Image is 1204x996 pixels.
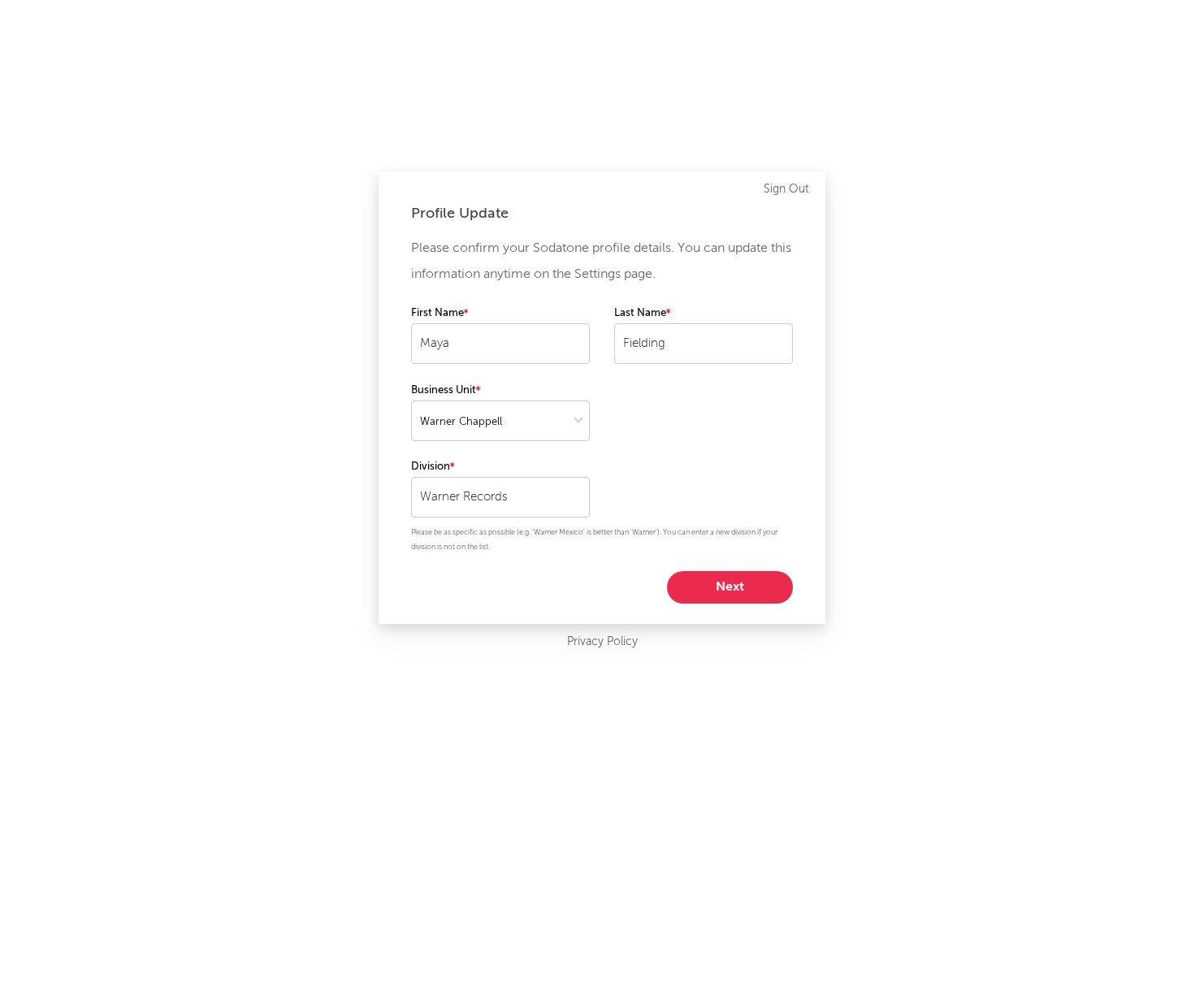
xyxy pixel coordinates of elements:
p: Please be as specific as possible (e.g. 'Warner Mexico' is better than 'Warner'). You can enter a... [411,526,793,555]
input: Your division [411,477,590,517]
label: Division [411,457,590,477]
a: Privacy Policy [567,632,638,652]
input: Your last name [614,323,793,364]
input: Your first name [411,323,590,364]
div: Profile Update [411,204,793,223]
p: Please confirm your Sodatone profile details. You can update this information anytime on the Sett... [411,236,793,288]
label: Last Name [614,304,793,323]
button: Next [667,571,793,604]
label: First Name [411,304,590,323]
a: Sign Out [764,180,809,199]
label: Business Unit [411,381,590,401]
